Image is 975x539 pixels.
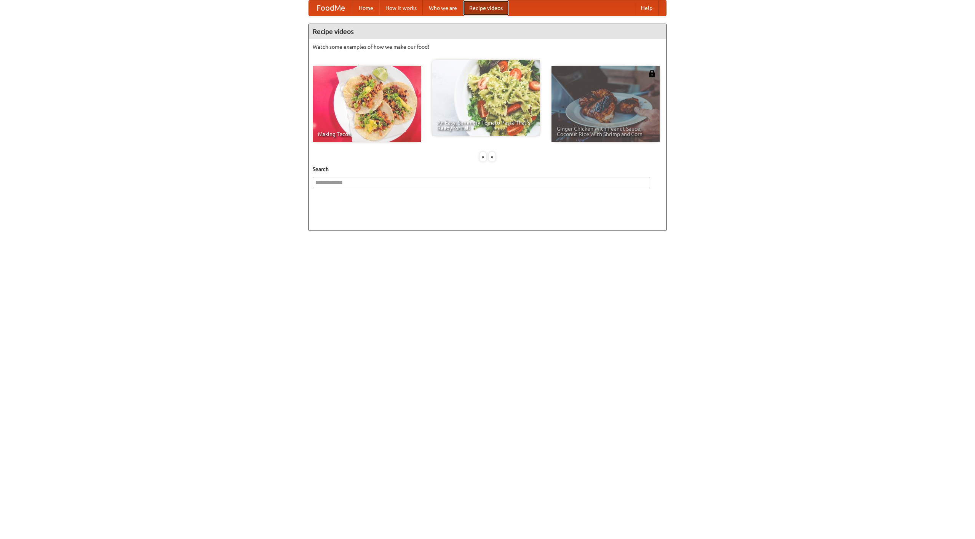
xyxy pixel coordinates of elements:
a: Recipe videos [463,0,509,16]
p: Watch some examples of how we make our food! [313,43,662,51]
a: FoodMe [309,0,353,16]
a: How it works [379,0,423,16]
a: An Easy, Summery Tomato Pasta That's Ready for Fall [432,60,540,136]
h5: Search [313,165,662,173]
a: Help [635,0,659,16]
span: Making Tacos [318,131,416,137]
div: « [480,152,486,162]
a: Making Tacos [313,66,421,142]
span: An Easy, Summery Tomato Pasta That's Ready for Fall [437,120,535,131]
div: » [489,152,495,162]
a: Who we are [423,0,463,16]
a: Home [353,0,379,16]
img: 483408.png [648,70,656,77]
h4: Recipe videos [309,24,666,39]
